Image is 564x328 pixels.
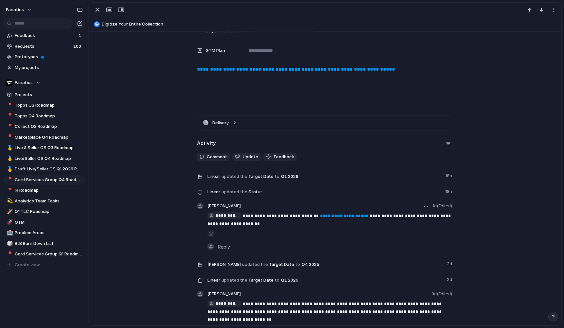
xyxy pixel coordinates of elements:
[207,203,241,209] span: [PERSON_NAME]
[3,78,85,88] button: Fanatics
[7,133,11,141] div: 📍
[15,92,83,98] span: Projects
[15,251,83,257] span: Card Services Group Q1 Roadmap
[7,187,11,194] div: 📍
[7,102,11,109] div: 📍
[3,143,85,153] a: 🥇Live & Seller OS Q3 Roadmap
[432,291,453,299] span: 3d (Edited)
[6,198,12,204] button: 💫
[6,155,12,162] button: 🥇
[275,277,279,284] span: to
[207,275,443,285] span: Target Date
[7,218,11,226] div: 🚀
[3,175,85,185] a: 📍Card Services Group Q4 Roadmap
[3,52,85,62] a: Prototypes
[7,176,11,183] div: 📍
[7,155,11,162] div: 🥇
[7,144,11,152] div: 🥇
[3,154,85,164] a: 🥇Live/Seller OS Q4 Roadmap
[7,250,11,258] div: 📍
[3,122,85,131] a: 📍Collect Q3 Roadmap
[197,140,216,147] h2: Activity
[207,259,443,269] span: Target Date
[279,276,300,284] span: Q1 2026
[15,113,83,119] span: Topps Q4 Roadmap
[3,207,85,216] a: 🚀Q1 TLC Roadmap
[207,154,227,160] span: Comment
[6,134,12,141] button: 📍
[3,63,85,73] a: My projects
[218,243,230,250] span: Reply
[243,154,258,160] span: Update
[6,123,12,130] button: 📍
[15,262,40,268] span: Create view
[207,189,220,195] span: Linear
[6,113,12,119] button: 📍
[15,102,83,109] span: Topps Q3 Roadmap
[432,203,453,211] span: 1d (Edited)
[3,185,85,195] div: 📍IR Roadmap
[207,187,441,196] span: Status
[205,47,225,54] span: GTM Plan
[7,165,11,173] div: 🥇
[207,261,241,268] span: [PERSON_NAME]
[15,43,71,50] span: Requests
[445,187,453,195] span: 18h
[6,251,12,257] button: 📍
[15,134,83,141] span: Marketplace Q4 Roadmap
[15,123,83,130] span: Collect Q3 Roadmap
[79,32,82,39] span: 1
[15,166,83,172] span: Draft Live/Seller OS Q1 2026 Roadmap
[6,166,12,172] button: 🥇
[6,145,12,151] button: 🥇
[300,261,321,268] span: Q4 2025
[7,112,11,120] div: 📍
[15,219,83,226] span: GTM
[15,230,83,236] span: Problem Areas
[3,217,85,227] div: 🚀GTM
[92,19,558,29] button: Digitize Your Entire Collection
[197,153,230,161] button: Comment
[3,164,85,174] div: 🥇Draft Live/Seller OS Q1 2026 Roadmap
[3,111,85,121] a: 📍Topps Q4 Roadmap
[279,173,300,181] span: Q1 2026
[15,198,83,204] span: Analytics Team Tasks
[232,153,261,161] button: Update
[3,132,85,142] div: 📍Marketplace Q4 Roadmap
[6,219,12,226] button: 🚀
[7,123,11,130] div: 📍
[197,115,453,130] button: Delivery
[445,171,453,179] span: 18h
[15,79,33,86] span: Fanatics
[15,32,77,39] span: Feedback
[3,100,85,110] a: 📍Topps Q3 Roadmap
[3,90,85,100] a: Projects
[6,102,12,109] button: 📍
[221,173,247,180] span: updated the
[6,208,12,215] button: 🚀
[447,275,453,283] span: 2d
[3,31,85,41] a: Feedback1
[73,43,82,50] span: 100
[15,187,83,194] span: IR Roadmap
[207,291,241,297] span: [PERSON_NAME]
[275,173,279,180] span: to
[6,187,12,194] button: 📍
[3,260,85,270] button: Create view
[3,42,85,51] a: Requests100
[263,153,297,161] button: Feedback
[207,173,220,180] span: Linear
[6,240,12,247] button: 🎲
[3,249,85,259] a: 📍Card Services Group Q1 Roadmap
[3,228,85,238] a: 🏥Problem Areas
[3,239,85,249] a: 🎲BtB Burn Down List
[15,177,83,183] span: Card Services Group Q4 Roadmap
[3,5,35,15] button: fanatics
[6,230,12,236] button: 🏥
